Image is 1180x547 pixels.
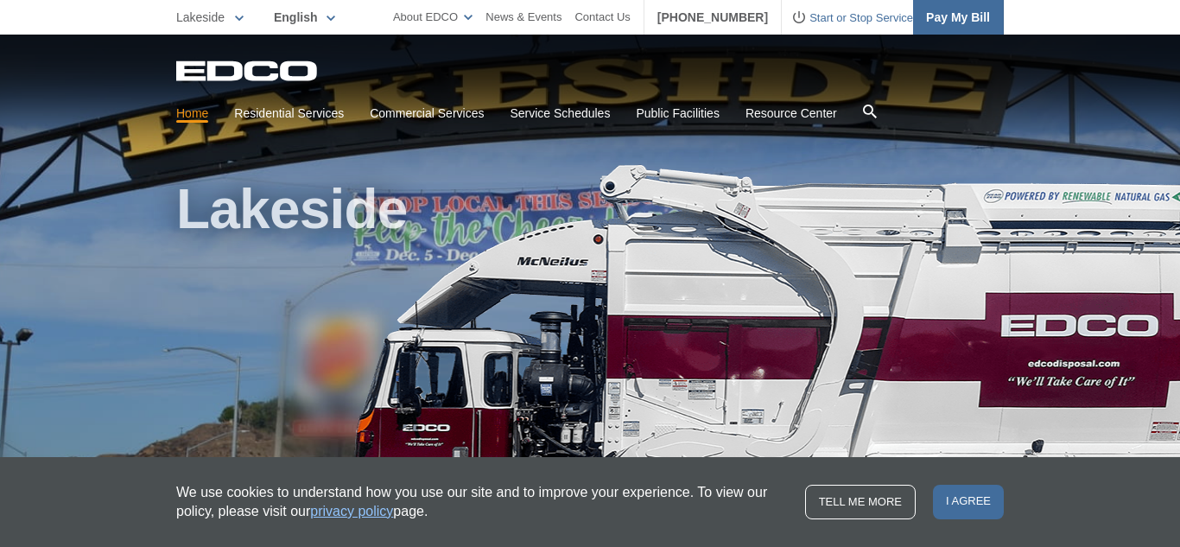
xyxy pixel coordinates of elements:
[234,104,344,123] a: Residential Services
[261,3,348,31] span: English
[933,485,1004,519] span: I agree
[485,8,561,27] a: News & Events
[176,104,208,123] a: Home
[510,104,610,123] a: Service Schedules
[805,485,916,519] a: Tell me more
[636,104,719,123] a: Public Facilities
[745,104,837,123] a: Resource Center
[393,8,473,27] a: About EDCO
[574,8,630,27] a: Contact Us
[370,104,484,123] a: Commercial Services
[310,502,393,521] a: privacy policy
[926,8,990,27] span: Pay My Bill
[176,483,788,521] p: We use cookies to understand how you use our site and to improve your experience. To view our pol...
[176,60,320,81] a: EDCD logo. Return to the homepage.
[176,10,225,24] span: Lakeside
